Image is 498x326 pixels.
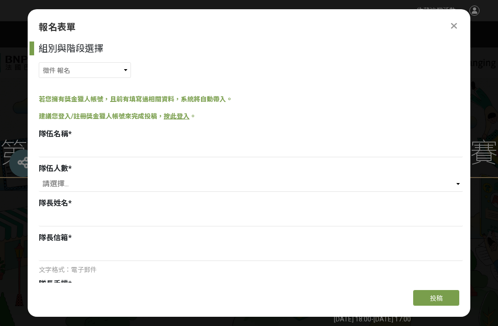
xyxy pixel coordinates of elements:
[334,315,371,323] span: [DATE] 18:00
[39,130,68,138] span: 隊伍名稱
[373,315,411,323] span: [DATE] 17:00
[371,315,373,323] span: -
[39,113,164,120] span: 建議您登入/註冊獎金獵人帳號來完成投稿，
[430,295,443,302] span: 投稿
[39,279,68,288] span: 隊長手機
[39,164,68,173] span: 隊伍人數
[39,233,68,242] span: 隊長信箱
[39,41,463,55] div: 組別與階段選擇
[417,7,456,14] span: 收藏這個活動
[190,113,196,120] span: 。
[164,113,190,120] a: 按此登入
[39,266,97,273] span: 文字格式：電子郵件
[39,22,76,33] span: 報名表單
[39,95,232,103] span: 若您擁有獎金獵人帳號，且前有填寫過相關資料，系統將自動帶入。
[39,199,68,207] span: 隊長姓名
[413,290,459,306] button: 投稿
